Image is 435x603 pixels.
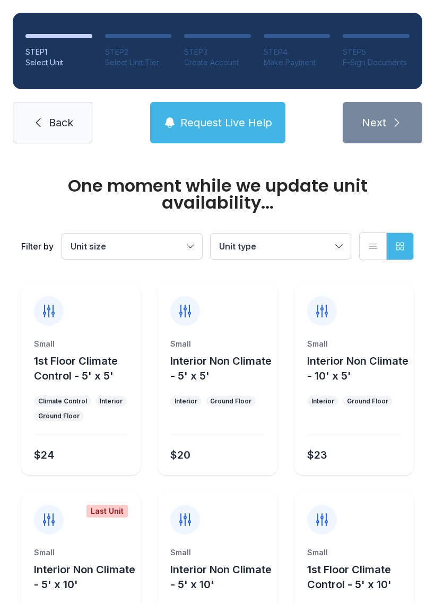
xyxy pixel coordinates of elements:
div: Small [34,547,128,558]
div: Interior [175,397,197,406]
span: Request Live Help [180,115,272,130]
button: Interior Non Climate - 5' x 10' [34,562,136,592]
div: E-Sign Documents [343,57,410,68]
div: STEP 3 [184,47,251,57]
span: Interior Non Climate - 10' x 5' [307,355,408,382]
div: $23 [307,447,327,462]
div: $24 [34,447,54,462]
span: Unit size [71,241,106,252]
div: Filter by [21,240,54,253]
button: Unit size [62,234,202,259]
div: STEP 5 [343,47,410,57]
button: Interior Non Climate - 5' x 5' [170,354,273,383]
button: 1st Floor Climate Control - 5' x 10' [307,562,410,592]
div: STEP 1 [25,47,92,57]
div: Ground Floor [38,412,80,420]
div: Small [307,547,401,558]
div: Small [170,547,264,558]
div: $20 [170,447,190,462]
button: Interior Non Climate - 5' x 10' [170,562,273,592]
div: Interior [311,397,334,406]
div: Select Unit Tier [105,57,172,68]
div: Ground Floor [210,397,251,406]
span: 1st Floor Climate Control - 5' x 5' [34,355,118,382]
span: Next [362,115,386,130]
div: Select Unit [25,57,92,68]
div: Small [34,339,128,349]
span: Back [49,115,73,130]
div: STEP 4 [264,47,330,57]
span: Interior Non Climate - 5' x 10' [34,563,135,591]
div: One moment while we update unit availability... [21,177,414,211]
div: Climate Control [38,397,87,406]
button: Unit type [211,234,351,259]
div: Small [170,339,264,349]
span: Unit type [219,241,256,252]
span: 1st Floor Climate Control - 5' x 10' [307,563,391,591]
div: Interior [100,397,123,406]
button: 1st Floor Climate Control - 5' x 5' [34,354,136,383]
div: STEP 2 [105,47,172,57]
div: Last Unit [86,505,128,518]
span: Interior Non Climate - 5' x 10' [170,563,272,591]
div: Create Account [184,57,251,68]
button: Interior Non Climate - 10' x 5' [307,354,410,383]
span: Interior Non Climate - 5' x 5' [170,355,272,382]
div: Make Payment [264,57,330,68]
div: Small [307,339,401,349]
div: Ground Floor [347,397,388,406]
